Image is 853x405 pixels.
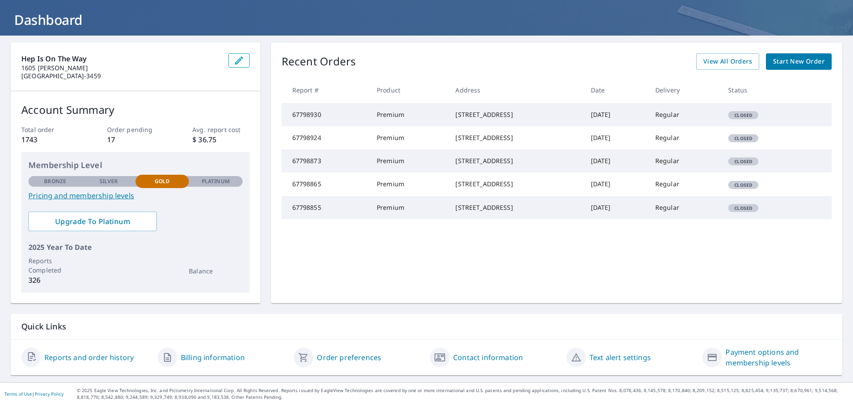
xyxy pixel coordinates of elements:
[4,391,64,397] p: |
[282,149,370,172] td: 67798873
[21,64,221,72] p: 1605 [PERSON_NAME]
[282,103,370,126] td: 67798930
[4,391,32,397] a: Terms of Use
[21,321,832,332] p: Quick Links
[766,53,832,70] a: Start New Order
[370,77,448,103] th: Product
[35,391,64,397] a: Privacy Policy
[448,77,583,103] th: Address
[370,172,448,196] td: Premium
[36,217,150,226] span: Upgrade To Platinum
[648,196,721,219] td: Regular
[773,56,825,67] span: Start New Order
[21,53,221,64] p: Hep is on the way
[28,190,243,201] a: Pricing and membership levels
[455,156,576,165] div: [STREET_ADDRESS]
[648,103,721,126] td: Regular
[648,149,721,172] td: Regular
[77,387,849,401] p: © 2025 Eagle View Technologies, Inc. and Pictometry International Corp. All Rights Reserved. Repo...
[729,205,757,211] span: Closed
[155,177,170,185] p: Gold
[584,149,648,172] td: [DATE]
[282,196,370,219] td: 67798855
[21,125,78,134] p: Total order
[729,158,757,164] span: Closed
[28,275,82,285] p: 326
[455,180,576,188] div: [STREET_ADDRESS]
[725,347,832,368] a: Payment options and membership levels
[44,352,134,363] a: Reports and order history
[455,110,576,119] div: [STREET_ADDRESS]
[282,77,370,103] th: Report #
[370,149,448,172] td: Premium
[370,196,448,219] td: Premium
[590,352,651,363] a: Text alert settings
[189,266,242,276] p: Balance
[21,72,221,80] p: [GEOGRAPHIC_DATA]-3459
[107,125,164,134] p: Order pending
[28,212,157,231] a: Upgrade To Platinum
[28,242,243,253] p: 2025 Year To Date
[282,126,370,149] td: 67798924
[282,53,356,70] p: Recent Orders
[584,196,648,219] td: [DATE]
[370,126,448,149] td: Premium
[729,182,757,188] span: Closed
[202,177,230,185] p: Platinum
[282,172,370,196] td: 67798865
[584,103,648,126] td: [DATE]
[455,203,576,212] div: [STREET_ADDRESS]
[453,352,523,363] a: Contact information
[21,102,250,118] p: Account Summary
[370,103,448,126] td: Premium
[721,77,805,103] th: Status
[729,135,757,141] span: Closed
[648,172,721,196] td: Regular
[28,159,243,171] p: Membership Level
[696,53,759,70] a: View All Orders
[11,11,842,29] h1: Dashboard
[192,134,249,145] p: $ 36.75
[107,134,164,145] p: 17
[317,352,381,363] a: Order preferences
[455,133,576,142] div: [STREET_ADDRESS]
[100,177,118,185] p: Silver
[44,177,66,185] p: Bronze
[181,352,245,363] a: Billing information
[648,126,721,149] td: Regular
[584,77,648,103] th: Date
[703,56,752,67] span: View All Orders
[648,77,721,103] th: Delivery
[192,125,249,134] p: Avg. report cost
[729,112,757,118] span: Closed
[21,134,78,145] p: 1743
[28,256,82,275] p: Reports Completed
[584,172,648,196] td: [DATE]
[584,126,648,149] td: [DATE]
